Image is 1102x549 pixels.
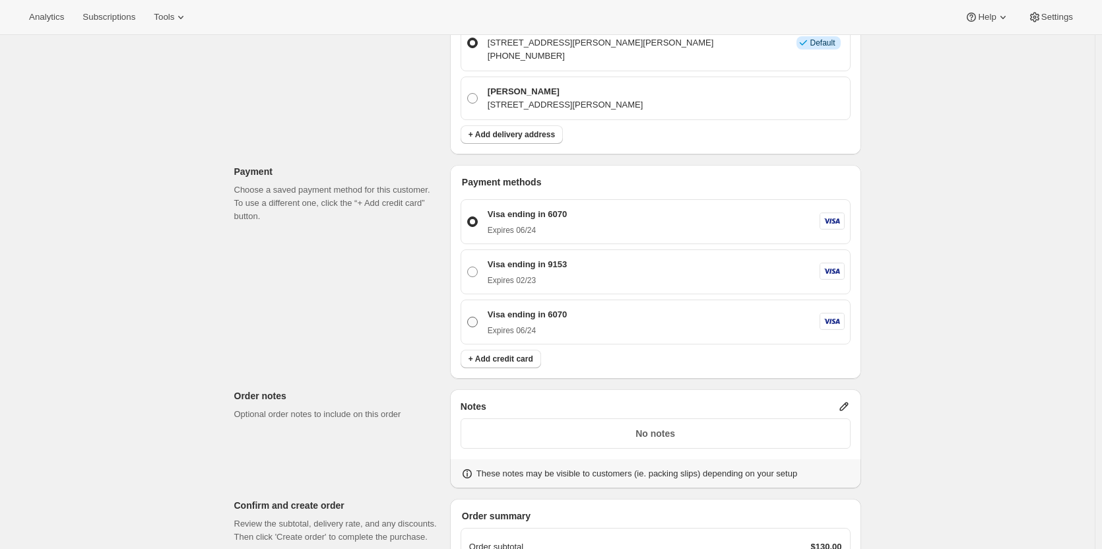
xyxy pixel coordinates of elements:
[488,225,567,236] p: Expires 06/24
[146,8,195,26] button: Tools
[469,427,842,440] p: No notes
[234,517,439,544] p: Review the subtotal, delivery rate, and any discounts. Then click 'Create order' to complete the ...
[476,467,797,480] p: These notes may be visible to customers (ie. packing slips) depending on your setup
[488,85,643,98] p: [PERSON_NAME]
[1041,12,1073,22] span: Settings
[488,208,567,221] p: Visa ending in 6070
[488,275,567,286] p: Expires 02/23
[234,499,439,512] p: Confirm and create order
[21,8,72,26] button: Analytics
[957,8,1017,26] button: Help
[75,8,143,26] button: Subscriptions
[810,38,835,48] span: Default
[1020,8,1081,26] button: Settings
[154,12,174,22] span: Tools
[461,350,541,368] button: + Add credit card
[234,389,439,403] p: Order notes
[488,308,567,321] p: Visa ending in 6070
[462,176,851,189] p: Payment methods
[234,408,439,421] p: Optional order notes to include on this order
[461,400,486,413] span: Notes
[978,12,996,22] span: Help
[488,98,643,112] p: [STREET_ADDRESS][PERSON_NAME]
[461,125,563,144] button: + Add delivery address
[488,325,567,336] p: Expires 06/24
[234,183,439,223] p: Choose a saved payment method for this customer. To use a different one, click the “+ Add credit ...
[488,49,713,63] p: [PHONE_NUMBER]
[234,165,439,178] p: Payment
[488,258,567,271] p: Visa ending in 9153
[488,36,713,49] p: [STREET_ADDRESS][PERSON_NAME][PERSON_NAME]
[29,12,64,22] span: Analytics
[462,509,851,523] p: Order summary
[469,354,533,364] span: + Add credit card
[82,12,135,22] span: Subscriptions
[469,129,555,140] span: + Add delivery address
